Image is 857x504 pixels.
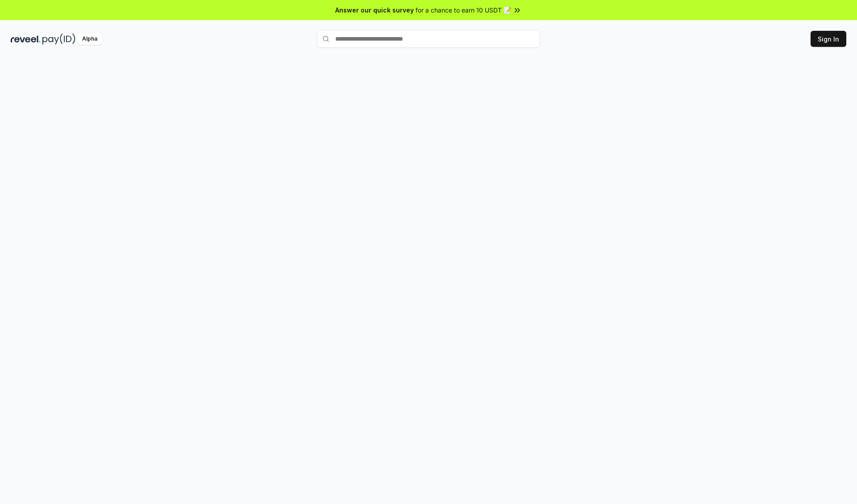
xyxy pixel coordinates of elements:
span: Answer our quick survey [335,5,414,15]
div: Alpha [77,33,102,45]
img: reveel_dark [11,33,41,45]
img: pay_id [42,33,75,45]
span: for a chance to earn 10 USDT 📝 [416,5,511,15]
button: Sign In [811,31,846,47]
